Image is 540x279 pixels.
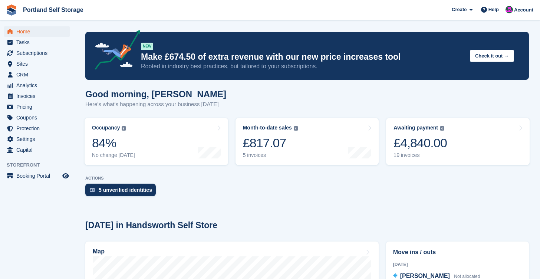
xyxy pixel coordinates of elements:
[4,123,70,134] a: menu
[141,62,464,70] p: Rooted in industry best practices, but tailored to your subscriptions.
[16,26,61,37] span: Home
[7,161,74,169] span: Storefront
[4,69,70,80] a: menu
[4,59,70,69] a: menu
[440,126,444,131] img: icon-info-grey-7440780725fd019a000dd9b08b2336e03edf1995a4989e88bcd33f0948082b44.svg
[470,50,514,62] button: Check it out →
[93,248,105,255] h2: Map
[4,48,70,58] a: menu
[141,52,464,62] p: Make £674.50 of extra revenue with our new price increases tool
[85,100,226,109] p: Here's what's happening across your business [DATE]
[394,135,447,151] div: £4,840.00
[4,102,70,112] a: menu
[243,125,292,131] div: Month-to-date sales
[452,6,467,13] span: Create
[4,171,70,181] a: menu
[4,145,70,155] a: menu
[16,102,61,112] span: Pricing
[16,59,61,69] span: Sites
[6,4,17,16] img: stora-icon-8386f47178a22dfd0bd8f6a31ec36ba5ce8667c1dd55bd0f319d3a0aa187defe.svg
[85,184,159,200] a: 5 unverified identities
[4,80,70,91] a: menu
[16,69,61,80] span: CRM
[89,30,141,72] img: price-adjustments-announcement-icon-8257ccfd72463d97f412b2fc003d46551f7dbcb40ab6d574587a9cd5c0d94...
[16,80,61,91] span: Analytics
[294,126,298,131] img: icon-info-grey-7440780725fd019a000dd9b08b2336e03edf1995a4989e88bcd33f0948082b44.svg
[454,274,480,279] span: Not allocated
[61,171,70,180] a: Preview store
[16,37,61,47] span: Tasks
[141,43,153,50] div: NEW
[4,134,70,144] a: menu
[400,273,450,279] span: [PERSON_NAME]
[394,152,447,158] div: 19 invoices
[4,26,70,37] a: menu
[85,118,228,165] a: Occupancy 84% No change [DATE]
[386,118,530,165] a: Awaiting payment £4,840.00 19 invoices
[236,118,379,165] a: Month-to-date sales £817.07 5 invoices
[16,145,61,155] span: Capital
[506,6,513,13] img: David Baker
[16,123,61,134] span: Protection
[4,37,70,47] a: menu
[488,6,499,13] span: Help
[243,152,298,158] div: 5 invoices
[16,171,61,181] span: Booking Portal
[393,248,522,257] h2: Move ins / outs
[16,48,61,58] span: Subscriptions
[243,135,298,151] div: £817.07
[4,91,70,101] a: menu
[393,261,522,268] div: [DATE]
[20,4,86,16] a: Portland Self Storage
[92,125,120,131] div: Occupancy
[394,125,438,131] div: Awaiting payment
[4,112,70,123] a: menu
[514,6,533,14] span: Account
[92,152,135,158] div: No change [DATE]
[92,135,135,151] div: 84%
[85,220,217,230] h2: [DATE] in Handsworth Self Store
[16,134,61,144] span: Settings
[99,187,152,193] div: 5 unverified identities
[16,91,61,101] span: Invoices
[85,89,226,99] h1: Good morning, [PERSON_NAME]
[122,126,126,131] img: icon-info-grey-7440780725fd019a000dd9b08b2336e03edf1995a4989e88bcd33f0948082b44.svg
[85,176,529,181] p: ACTIONS
[90,188,95,192] img: verify_identity-adf6edd0f0f0b5bbfe63781bf79b02c33cf7c696d77639b501bdc392416b5a36.svg
[16,112,61,123] span: Coupons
